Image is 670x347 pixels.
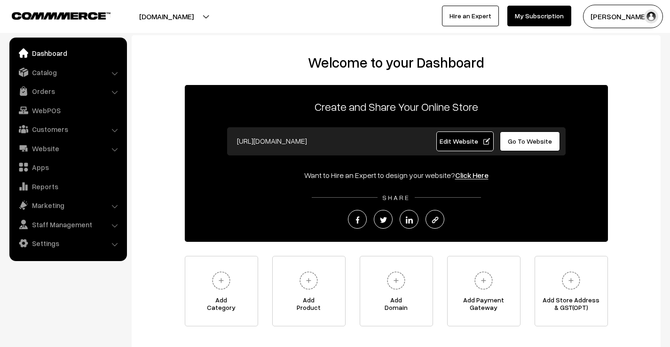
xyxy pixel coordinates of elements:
[272,256,346,326] a: AddProduct
[273,296,345,315] span: Add Product
[296,268,322,293] img: plus.svg
[12,64,124,81] a: Catalog
[436,131,494,151] a: Edit Website
[455,170,489,180] a: Click Here
[558,268,584,293] img: plus.svg
[360,296,433,315] span: Add Domain
[12,140,124,157] a: Website
[440,137,490,145] span: Edit Website
[583,5,663,28] button: [PERSON_NAME]…
[12,178,124,195] a: Reports
[508,137,552,145] span: Go To Website
[12,216,124,233] a: Staff Management
[185,296,258,315] span: Add Category
[360,256,433,326] a: AddDomain
[208,268,234,293] img: plus.svg
[12,45,124,62] a: Dashboard
[12,159,124,176] a: Apps
[141,54,651,71] h2: Welcome to your Dashboard
[535,256,608,326] a: Add Store Address& GST(OPT)
[12,235,124,252] a: Settings
[383,268,409,293] img: plus.svg
[12,83,124,100] a: Orders
[471,268,497,293] img: plus.svg
[185,98,608,115] p: Create and Share Your Online Store
[442,6,499,26] a: Hire an Expert
[12,121,124,138] a: Customers
[185,170,608,181] div: Want to Hire an Expert to design your website?
[12,102,124,119] a: WebPOS
[185,256,258,326] a: AddCategory
[106,5,227,28] button: [DOMAIN_NAME]
[12,197,124,214] a: Marketing
[507,6,571,26] a: My Subscription
[535,296,607,315] span: Add Store Address & GST(OPT)
[378,193,415,201] span: SHARE
[500,131,560,151] a: Go To Website
[447,256,520,326] a: Add PaymentGateway
[448,296,520,315] span: Add Payment Gateway
[12,12,110,19] img: COMMMERCE
[644,9,658,23] img: user
[12,9,94,21] a: COMMMERCE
